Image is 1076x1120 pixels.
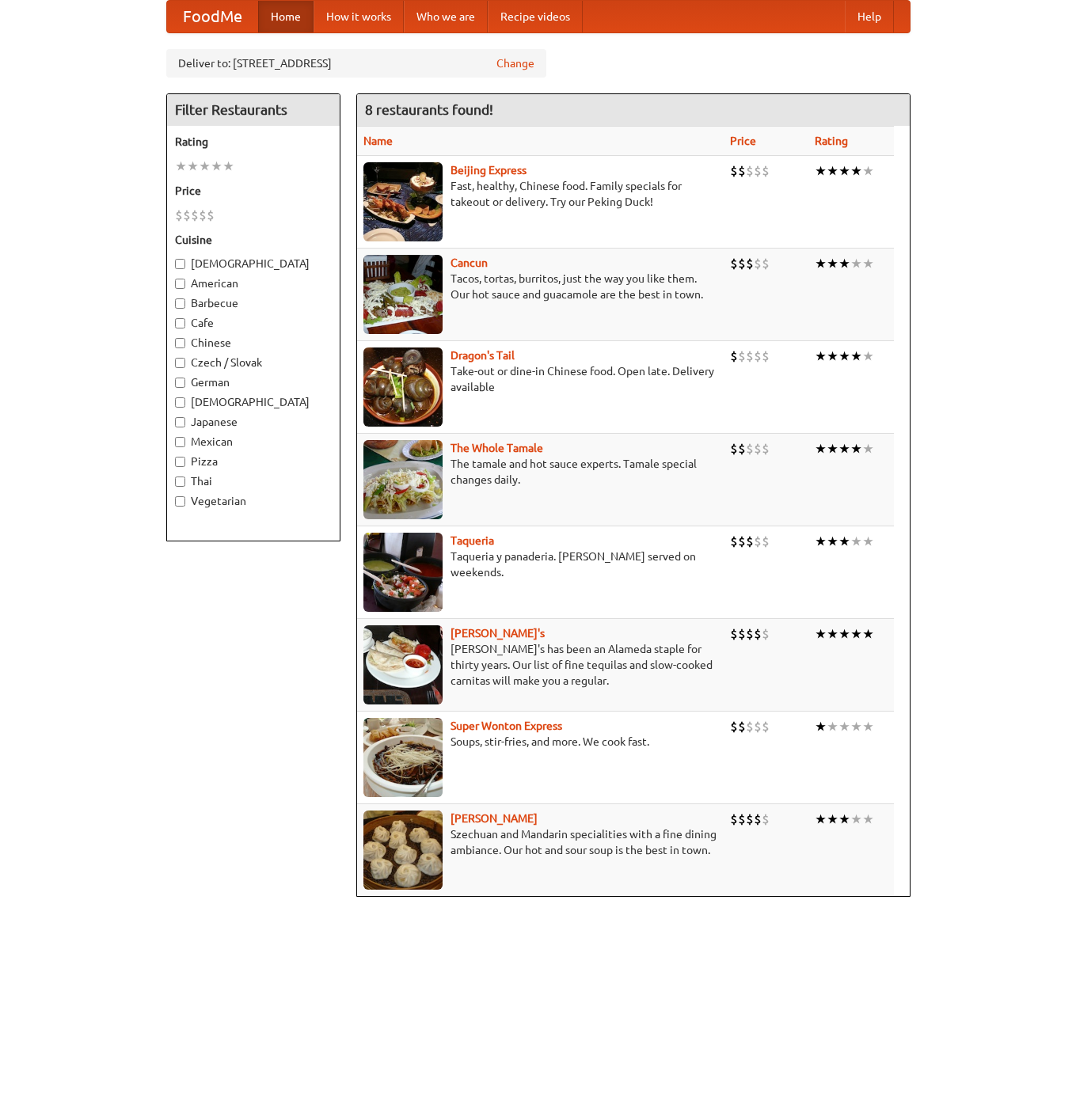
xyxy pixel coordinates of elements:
[175,158,187,175] li: ★
[222,158,234,175] li: ★
[363,178,717,210] p: Fast, healthy, Chinese food. Family specials for takeout or delivery. Try our Peking Duck!
[258,1,314,32] a: Home
[187,158,199,175] li: ★
[815,162,827,180] li: ★
[746,162,754,180] li: $
[175,295,332,311] label: Barbecue
[754,255,762,272] li: $
[815,533,827,550] li: ★
[815,135,848,147] a: Rating
[762,347,770,365] li: $
[754,718,762,735] li: $
[175,476,185,487] input: Thai
[183,207,191,224] li: $
[451,442,543,454] a: The Whole Tamale
[850,718,862,735] li: ★
[175,454,332,469] label: Pizza
[730,440,738,457] li: $
[815,440,827,457] li: ★
[730,533,738,550] li: $
[827,255,838,272] li: ★
[451,627,545,640] a: [PERSON_NAME]'s
[862,162,874,180] li: ★
[738,255,746,272] li: $
[175,394,332,410] label: [DEMOGRAPHIC_DATA]
[175,414,332,430] label: Japanese
[838,811,850,828] li: ★
[363,718,443,797] img: superwonton.jpg
[730,811,738,828] li: $
[175,358,185,368] input: Czech / Slovak
[175,473,332,489] label: Thai
[363,826,717,858] p: Szechuan and Mandarin specialities with a fine dining ambiance. Our hot and sour soup is the best...
[730,718,738,735] li: $
[175,318,185,328] input: Cafe
[363,533,443,612] img: taqueria.jpg
[738,440,746,457] li: $
[365,102,493,117] ng-pluralize: 8 restaurants found!
[762,440,770,457] li: $
[175,434,332,450] label: Mexican
[862,440,874,457] li: ★
[827,811,838,828] li: ★
[363,549,717,580] p: Taqueria y panaderia. [PERSON_NAME] served on weekends.
[488,1,583,32] a: Recipe videos
[175,315,332,331] label: Cafe
[845,1,894,32] a: Help
[850,440,862,457] li: ★
[175,279,185,289] input: American
[175,338,185,348] input: Chinese
[738,718,746,735] li: $
[199,158,211,175] li: ★
[754,162,762,180] li: $
[838,718,850,735] li: ★
[175,374,332,390] label: German
[762,811,770,828] li: $
[850,162,862,180] li: ★
[175,457,185,467] input: Pizza
[451,349,515,362] a: Dragon's Tail
[815,811,827,828] li: ★
[314,1,404,32] a: How it works
[850,347,862,365] li: ★
[175,298,185,309] input: Barbecue
[175,259,185,269] input: [DEMOGRAPHIC_DATA]
[363,641,717,689] p: [PERSON_NAME]'s has been an Alameda staple for thirty years. Our list of fine tequilas and slow-c...
[363,734,717,750] p: Soups, stir-fries, and more. We cook fast.
[175,493,332,509] label: Vegetarian
[746,347,754,365] li: $
[862,811,874,828] li: ★
[746,255,754,272] li: $
[827,440,838,457] li: ★
[838,440,850,457] li: ★
[363,347,443,427] img: dragon.jpg
[827,718,838,735] li: ★
[730,135,756,147] a: Price
[175,232,332,248] h5: Cuisine
[746,533,754,550] li: $
[850,255,862,272] li: ★
[762,162,770,180] li: $
[850,533,862,550] li: ★
[762,625,770,643] li: $
[175,256,332,271] label: [DEMOGRAPHIC_DATA]
[827,533,838,550] li: ★
[175,207,183,224] li: $
[175,496,185,507] input: Vegetarian
[363,440,443,519] img: wholetamale.jpg
[167,94,340,126] h4: Filter Restaurants
[862,718,874,735] li: ★
[175,437,185,447] input: Mexican
[815,347,827,365] li: ★
[175,275,332,291] label: American
[730,347,738,365] li: $
[754,533,762,550] li: $
[451,256,488,269] a: Cancun
[363,363,717,395] p: Take-out or dine-in Chinese food. Open late. Delivery available
[815,718,827,735] li: ★
[827,162,838,180] li: ★
[746,811,754,828] li: $
[754,347,762,365] li: $
[746,440,754,457] li: $
[207,207,215,224] li: $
